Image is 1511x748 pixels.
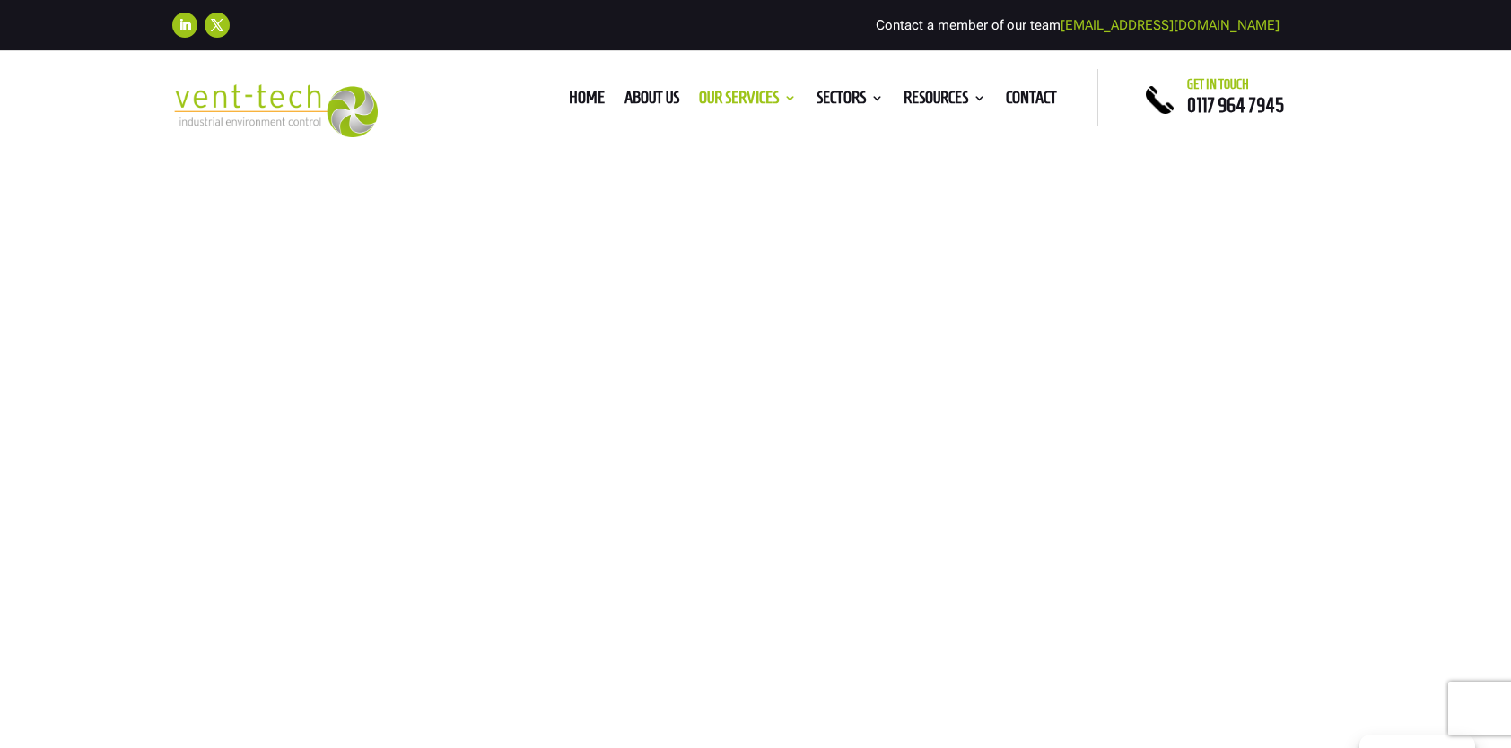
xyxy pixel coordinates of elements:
[1187,77,1249,91] span: Get in touch
[904,91,986,111] a: Resources
[569,91,605,111] a: Home
[1061,17,1280,33] a: [EMAIL_ADDRESS][DOMAIN_NAME]
[172,84,378,137] img: 2023-09-27T08_35_16.549ZVENT-TECH---Clear-background
[205,13,230,38] a: Follow on X
[172,13,197,38] a: Follow on LinkedIn
[1187,94,1284,116] a: 0117 964 7945
[1006,91,1057,111] a: Contact
[624,91,679,111] a: About us
[699,91,797,111] a: Our Services
[876,17,1280,33] span: Contact a member of our team
[817,91,884,111] a: Sectors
